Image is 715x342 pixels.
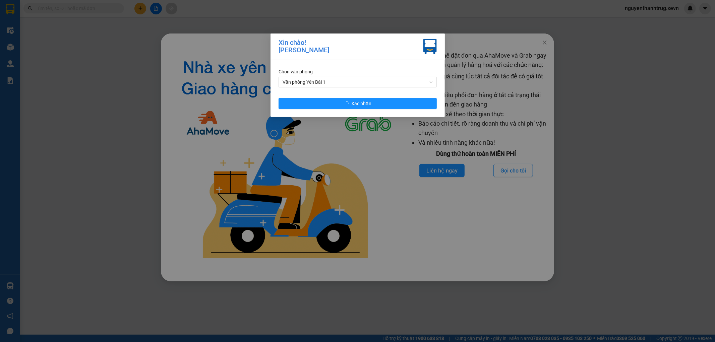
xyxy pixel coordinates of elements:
[344,101,351,106] span: loading
[283,77,433,87] span: Văn phòng Yên Bái 1
[279,68,437,75] div: Chọn văn phòng
[351,100,371,107] span: Xác nhận
[279,39,329,54] div: Xin chào! [PERSON_NAME]
[279,98,437,109] button: Xác nhận
[423,39,437,54] img: vxr-icon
